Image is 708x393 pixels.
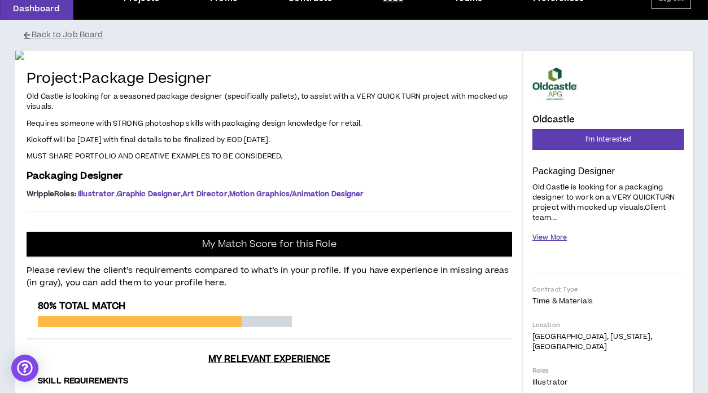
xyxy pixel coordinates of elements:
[78,189,115,199] span: Illustrator
[532,321,684,329] p: Location
[27,189,512,198] p: , , ,
[532,296,684,306] p: Time & Materials
[532,228,567,248] button: View More
[27,354,512,365] h3: My Relevant Experience
[117,189,181,199] span: Graphic Designer
[27,118,362,129] span: Requires someone with STRONG photoshop skills with packaging design knowledge for retail.
[202,239,336,250] p: My Match Score for this Role
[13,3,60,15] p: Dashboard
[532,129,684,150] button: I'm Interested
[532,114,575,125] h4: Oldcastle
[532,181,684,223] p: Old Castle is looking for a packaging designer to work on a VERY QUICKTURN project with mocked up...
[27,135,270,145] span: Kickoff will be [DATE] with final details to be finalized by EOD [DATE].
[15,51,523,60] img: o2wNDzK1PEuNEKgfJot9vJi91qC4gyTwJvYTqW6i.jpg
[532,285,684,294] p: Contract Type
[27,258,512,290] p: Please review the client’s requirements compared to what’s in your profile. If you have experienc...
[532,377,568,387] span: Illustrator
[27,91,508,112] span: Old Castle is looking for a seasoned package designer (specifically pallets), to assist with a VE...
[182,189,228,199] span: Art Director
[229,189,364,199] span: Motion Graphics/Animation Designer
[27,189,76,199] span: Wripple Roles :
[11,355,38,382] div: Open Intercom Messenger
[27,169,123,183] span: Packaging Designer
[38,299,125,313] span: 80% Total Match
[585,134,631,145] span: I'm Interested
[27,151,282,161] span: MUST SHARE PORTFOLIO AND CREATIVE EXAMPLES TO BE CONSIDERED.
[532,166,684,177] p: Packaging Designer
[532,366,684,375] p: Roles
[27,71,512,87] h4: Project: Package Designer
[38,376,501,387] h4: Skill Requirements
[24,25,701,45] button: Back to Job Board
[532,332,684,352] p: [GEOGRAPHIC_DATA], [US_STATE], [GEOGRAPHIC_DATA]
